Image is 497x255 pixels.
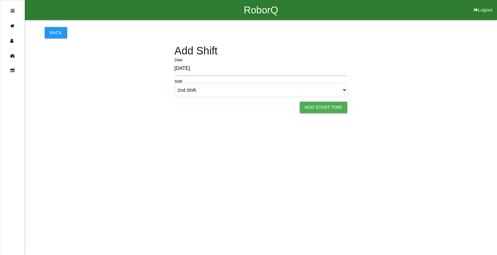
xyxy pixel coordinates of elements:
[175,45,348,57] h4: Add Shift
[175,57,182,63] label: Date
[11,3,15,18] div: Open
[175,79,182,84] label: Shift
[45,27,67,38] button: Back
[300,102,348,113] button: Add Start Time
